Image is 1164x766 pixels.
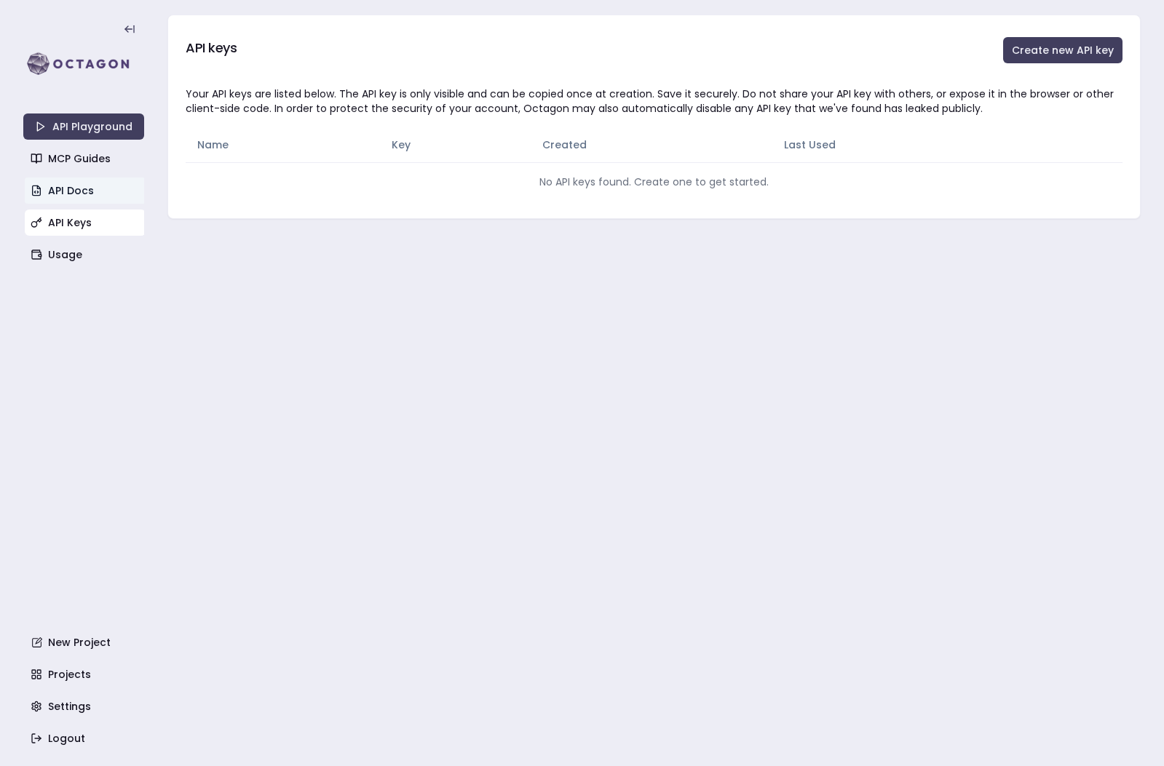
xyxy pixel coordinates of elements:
a: API Playground [23,113,144,140]
a: Logout [25,725,146,751]
a: API Keys [25,210,146,236]
a: Usage [25,242,146,268]
a: MCP Guides [25,145,146,172]
div: Your API keys are listed below. The API key is only visible and can be copied once at creation. S... [186,87,1123,116]
th: Key [380,127,531,162]
button: Create new API key [1003,37,1123,63]
th: Created [531,127,772,162]
h3: API keys [186,38,237,58]
th: Name [186,127,380,162]
a: Settings [25,693,146,719]
a: API Docs [25,177,146,204]
a: New Project [25,629,146,655]
th: Last Used [772,127,1040,162]
img: logo-rect-yK7x_WSZ.svg [23,49,144,79]
div: No API keys found. Create one to get started. [197,175,1111,189]
a: Projects [25,661,146,687]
